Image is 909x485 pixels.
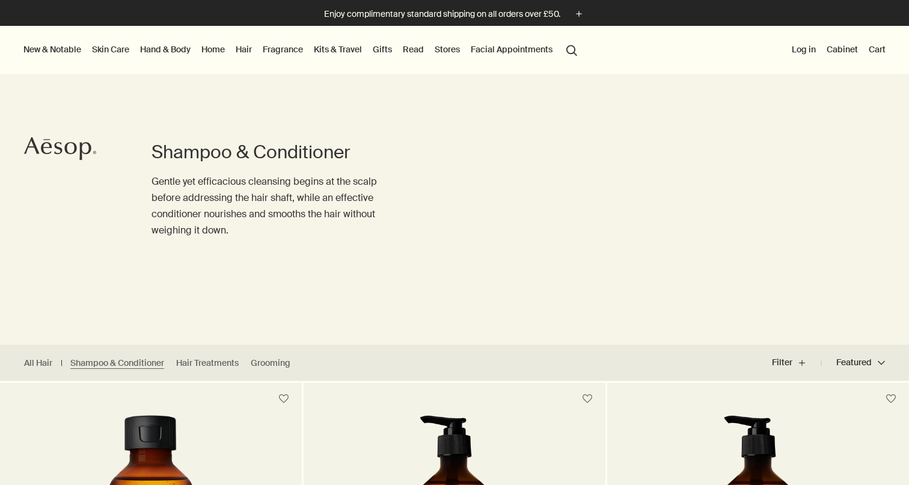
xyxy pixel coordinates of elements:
a: Read [400,42,426,57]
a: Skin Care [90,42,132,57]
button: Log in [789,42,818,57]
h1: Shampoo & Conditioner [151,140,406,164]
nav: supplementary [789,26,888,74]
a: Cabinet [824,42,860,57]
button: Open search [561,38,583,61]
button: Cart [866,42,888,57]
button: Stores [432,42,462,57]
a: Grooming [251,357,290,369]
a: Shampoo & Conditioner [70,357,164,369]
a: Facial Appointments [468,42,555,57]
button: Featured [821,348,885,377]
a: Hair [233,42,254,57]
button: Save to cabinet [577,388,598,410]
a: Kits & Travel [311,42,364,57]
nav: primary [21,26,583,74]
p: Gentle yet efficacious cleansing begins at the scalp before addressing the hair shaft, while an e... [151,173,406,239]
a: Home [199,42,227,57]
button: Filter [772,348,821,377]
button: Enjoy complimentary standard shipping on all orders over £50. [324,7,586,21]
button: Save to cabinet [273,388,295,410]
a: All Hair [24,357,52,369]
a: Aesop [21,134,99,167]
a: Gifts [370,42,394,57]
p: Enjoy complimentary standard shipping on all orders over £50. [324,8,560,20]
button: New & Notable [21,42,84,57]
svg: Aesop [24,137,96,161]
button: Save to cabinet [880,388,902,410]
a: Fragrance [260,42,305,57]
a: Hair Treatments [176,357,239,369]
a: Hand & Body [138,42,193,57]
